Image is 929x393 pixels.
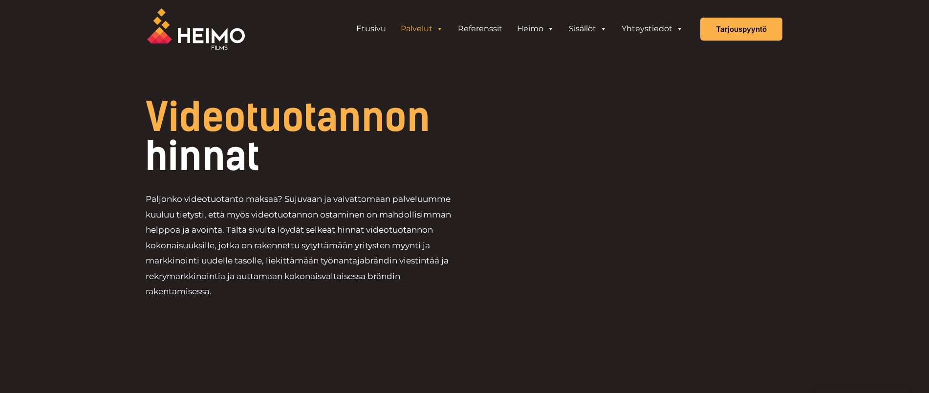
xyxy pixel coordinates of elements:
a: Palvelut [393,19,451,39]
a: Heimo [510,19,562,39]
p: Paljonko videotuotanto maksaa? Sujuvaan ja vaivattomaan palveluumme kuuluu tietysti, että myös vi... [146,192,465,300]
a: Etusivu [349,19,393,39]
h1: hinnat [146,98,531,176]
span: Videotuotannon [146,94,430,141]
a: Sisällöt [562,19,614,39]
img: Heimo Filmsin logo [147,8,245,50]
a: Yhteystiedot [614,19,691,39]
aside: Header Widget 1 [344,19,695,39]
a: Referenssit [451,19,510,39]
a: Tarjouspyyntö [700,18,782,41]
